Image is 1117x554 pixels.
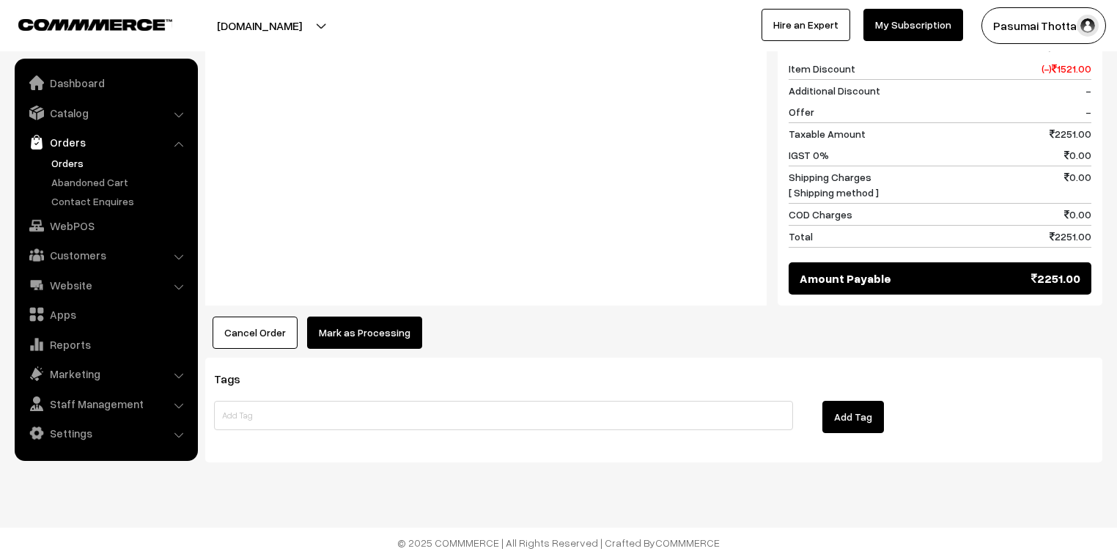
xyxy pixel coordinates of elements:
a: Hire an Expert [762,9,850,41]
span: 2251.00 [1050,229,1091,244]
a: Orders [18,129,193,155]
span: 2251.00 [1031,270,1080,287]
a: COMMMERCE [655,536,720,549]
a: Contact Enquires [48,193,193,209]
button: [DOMAIN_NAME] [166,7,353,44]
a: Marketing [18,361,193,387]
a: Dashboard [18,70,193,96]
button: Mark as Processing [307,317,422,349]
a: Orders [48,155,193,171]
span: 0.00 [1064,207,1091,222]
span: - [1085,83,1091,98]
a: Reports [18,331,193,358]
a: Staff Management [18,391,193,417]
span: Item Discount [789,61,855,76]
button: Cancel Order [213,317,298,349]
a: Apps [18,301,193,328]
button: Add Tag [822,401,884,433]
span: Offer [789,104,814,119]
span: COD Charges [789,207,852,222]
span: Total [789,229,813,244]
span: Taxable Amount [789,126,866,141]
a: Settings [18,420,193,446]
a: My Subscription [863,9,963,41]
a: COMMMERCE [18,15,147,32]
a: Catalog [18,100,193,126]
span: IGST 0% [789,147,829,163]
span: Tags [214,372,258,386]
span: - [1085,104,1091,119]
img: COMMMERCE [18,19,172,30]
span: Additional Discount [789,83,880,98]
img: user [1077,15,1099,37]
a: Customers [18,242,193,268]
input: Add Tag [214,401,793,430]
a: Website [18,272,193,298]
span: 0.00 [1064,147,1091,163]
span: Shipping Charges [ Shipping method ] [789,169,879,200]
button: Pasumai Thotta… [981,7,1106,44]
a: Abandoned Cart [48,174,193,190]
span: 2251.00 [1050,126,1091,141]
a: WebPOS [18,213,193,239]
span: 0.00 [1064,169,1091,200]
span: (-) 1521.00 [1042,61,1091,76]
span: Amount Payable [800,270,891,287]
